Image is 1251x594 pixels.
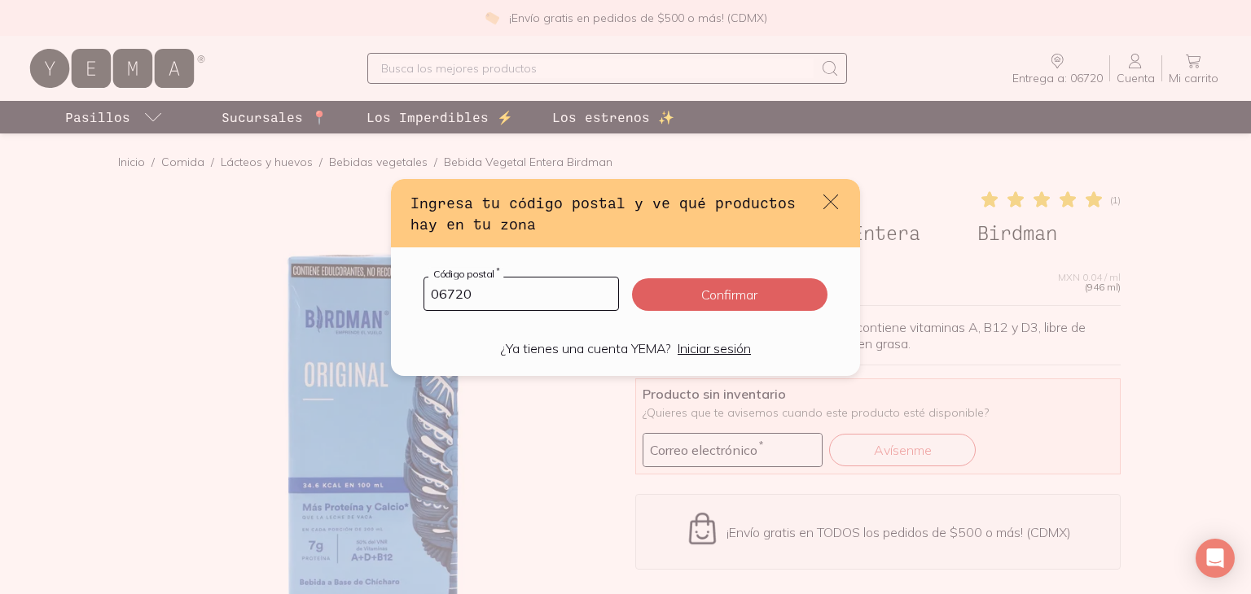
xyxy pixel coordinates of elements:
a: Iniciar sesión [678,340,751,356]
div: Open Intercom Messenger [1196,539,1235,578]
p: ¿Ya tienes una cuenta YEMA? [500,340,671,356]
button: Confirmar [632,278,827,311]
h3: Ingresa tu código postal y ve qué productos hay en tu zona [410,192,808,235]
label: Código postal [428,268,503,280]
div: default [391,179,860,377]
